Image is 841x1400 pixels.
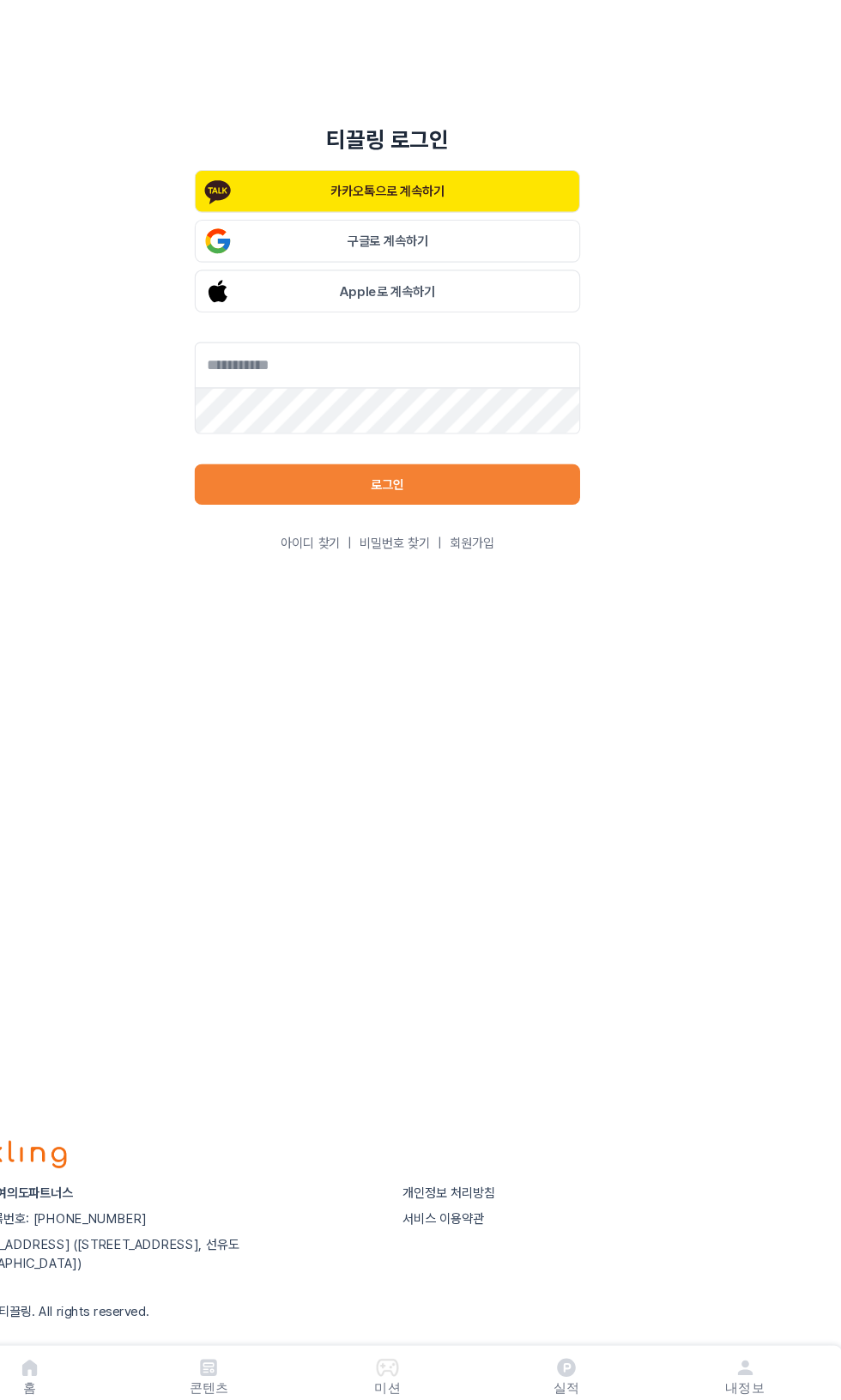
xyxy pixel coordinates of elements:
img: 미션 [410,1352,431,1373]
span: | [384,591,388,608]
a: 비밀번호 찾기 [395,591,460,608]
button: 카카오톡으로 계속하기 [242,253,599,293]
p: 내정보 [734,1373,770,1390]
a: 회원가입 [478,591,519,608]
button: 로그인 [762,14,827,45]
a: 서비스 이용약관 [434,1217,510,1231]
p: 콘텐츠 [237,1373,273,1390]
p: 미션 [408,1373,433,1390]
img: logo [14,1152,124,1178]
span: | [467,591,471,608]
p: 실적 [574,1373,598,1390]
a: 홈 [7,1348,172,1393]
p: 카카오톡으로 계속하기 [368,264,474,282]
p: 홈 [83,1373,95,1390]
button: 미션 [338,1348,504,1393]
button: Apple로 계속하기 [242,346,599,385]
a: 개인정보 처리방침 [434,1193,520,1207]
p: 주식회사 여의도파트너스 [14,1191,407,1209]
button: 로그인 [242,525,599,563]
h1: 티끌링 로그인 [364,212,477,239]
p: 사업자등록번호: [PHONE_NUMBER] [14,1215,407,1233]
a: 실적 [503,1348,669,1393]
a: 콘텐츠 [172,1348,338,1393]
a: 내정보 [669,1348,834,1393]
a: 아이디 찾기 [322,591,377,608]
p: [STREET_ADDRESS] ([STREET_ADDRESS], 선유도 [GEOGRAPHIC_DATA]) [14,1239,407,1274]
button: 구글로 계속하기 [242,300,599,339]
img: 티끌링 [14,19,102,39]
p: © 2025 티끌링. All rights reserved. [14,1301,827,1318]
